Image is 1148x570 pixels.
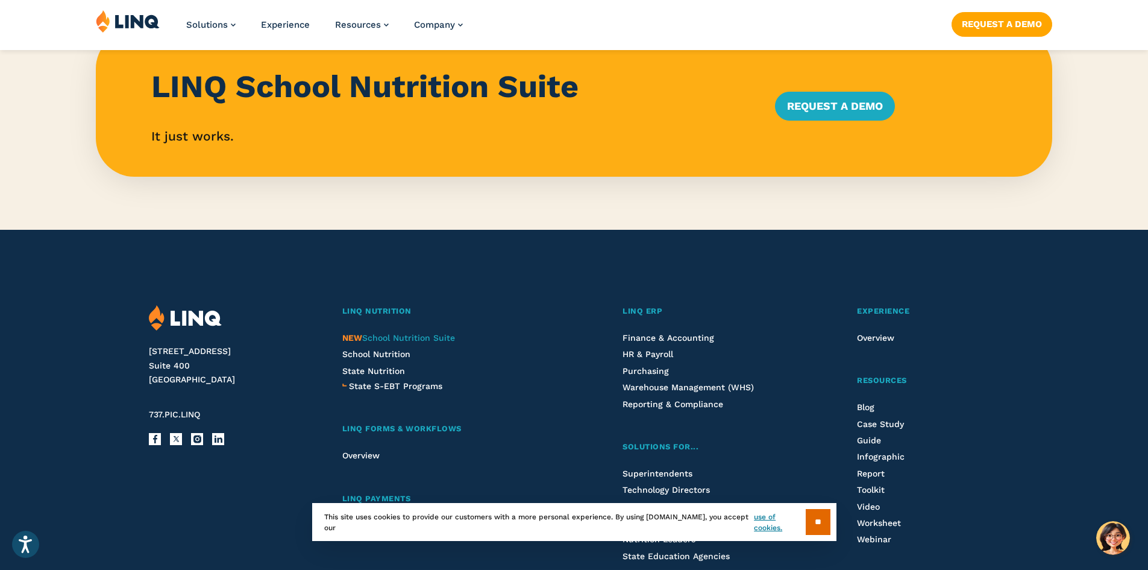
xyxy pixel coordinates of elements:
[349,379,442,393] a: State S-EBT Programs
[857,375,999,387] a: Resources
[149,344,313,387] address: [STREET_ADDRESS] Suite 400 [GEOGRAPHIC_DATA]
[186,19,236,30] a: Solutions
[857,306,909,315] span: Experience
[342,494,411,503] span: LINQ Payments
[342,349,410,359] a: School Nutrition
[623,382,754,392] a: Warehouse Management (WHS)
[149,410,200,419] span: 737.PIC.LINQ
[623,485,710,495] a: Technology Directors
[857,402,874,412] a: Blog
[191,433,203,445] a: Instagram
[342,306,412,315] span: LINQ Nutrition
[414,19,455,30] span: Company
[212,433,224,445] a: LinkedIn
[857,305,999,318] a: Experience
[857,333,894,343] a: Overview
[857,419,904,429] a: Case Study
[857,502,880,511] a: Video
[151,127,745,145] p: It just works.
[857,435,881,445] a: Guide
[775,92,895,121] a: Request a Demo
[857,518,901,528] a: Worksheet
[186,19,228,30] span: Solutions
[342,424,462,433] span: LINQ Forms & Workflows
[754,511,805,533] a: use of cookies.
[623,306,662,315] span: LINQ ERP
[312,503,836,541] div: This site uses cookies to provide our customers with a more personal experience. By using [DOMAIN...
[623,469,692,478] a: Superintendents
[623,366,669,376] a: Purchasing
[342,333,455,343] span: School Nutrition Suite
[623,349,673,359] a: HR & Payroll
[335,19,381,30] span: Resources
[342,493,560,505] a: LINQ Payments
[414,19,463,30] a: Company
[342,366,405,376] a: State Nutrition
[342,423,560,435] a: LINQ Forms & Workflows
[342,451,380,460] a: Overview
[857,469,885,478] a: Report
[623,333,714,343] a: Finance & Accounting
[952,12,1052,36] a: Request a Demo
[151,69,745,105] h3: LINQ School Nutrition Suite
[623,399,723,409] a: Reporting & Compliance
[857,452,905,461] a: Infographic
[186,10,463,49] nav: Primary Navigation
[623,502,787,511] a: Finance & Business Operations Leaders
[170,433,182,445] a: X
[149,305,222,331] img: LINQ | K‑12 Software
[96,10,160,33] img: LINQ | K‑12 Software
[342,333,362,343] span: NEW
[857,376,907,385] span: Resources
[952,10,1052,36] nav: Button Navigation
[1096,521,1130,555] button: Hello, have a question? Let’s chat.
[342,333,455,343] a: NEWSchool Nutrition Suite
[261,19,310,30] a: Experience
[623,551,730,561] a: State Education Agencies
[349,381,442,391] span: State S-EBT Programs
[623,305,794,318] a: LINQ ERP
[335,19,389,30] a: Resources
[342,305,560,318] a: LINQ Nutrition
[149,433,161,445] a: Facebook
[857,485,885,495] a: Toolkit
